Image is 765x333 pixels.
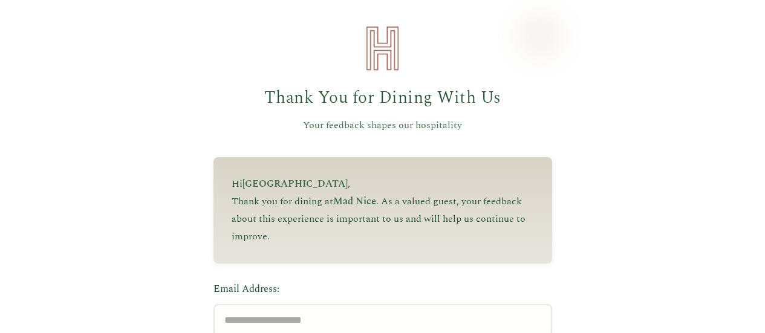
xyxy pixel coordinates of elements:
label: Email Address: [213,282,552,297]
img: Heirloom Hospitality Logo [359,24,407,73]
p: Hi , [232,175,534,193]
p: Your feedback shapes our hospitality [213,118,552,134]
h1: Thank You for Dining With Us [213,85,552,112]
span: [GEOGRAPHIC_DATA] [243,176,348,191]
span: Mad Nice [333,194,376,209]
p: Thank you for dining at . As a valued guest, your feedback about this experience is important to ... [232,193,534,245]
